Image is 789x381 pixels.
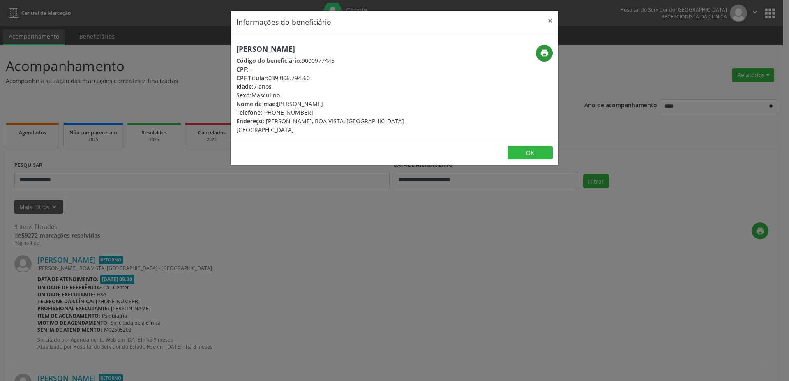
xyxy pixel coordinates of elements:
h5: [PERSON_NAME] [236,45,443,53]
span: CPF Titular: [236,74,268,82]
div: [PERSON_NAME] [236,99,443,108]
div: Masculino [236,91,443,99]
button: OK [508,146,553,160]
span: Idade: [236,83,254,90]
h5: Informações do beneficiário [236,16,331,27]
span: Endereço: [236,117,264,125]
span: Telefone: [236,109,262,116]
button: print [536,45,553,62]
div: 039.006.794-60 [236,74,443,82]
div: 7 anos [236,82,443,91]
span: [PERSON_NAME], BOA VISTA, [GEOGRAPHIC_DATA] - [GEOGRAPHIC_DATA] [236,117,408,134]
span: Código do beneficiário: [236,57,302,65]
div: [PHONE_NUMBER] [236,108,443,117]
div: -- [236,65,443,74]
span: CPF: [236,65,248,73]
button: Close [542,11,558,31]
span: Sexo: [236,91,251,99]
span: Nome da mãe: [236,100,277,108]
div: 9000977445 [236,56,443,65]
i: print [540,48,549,58]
